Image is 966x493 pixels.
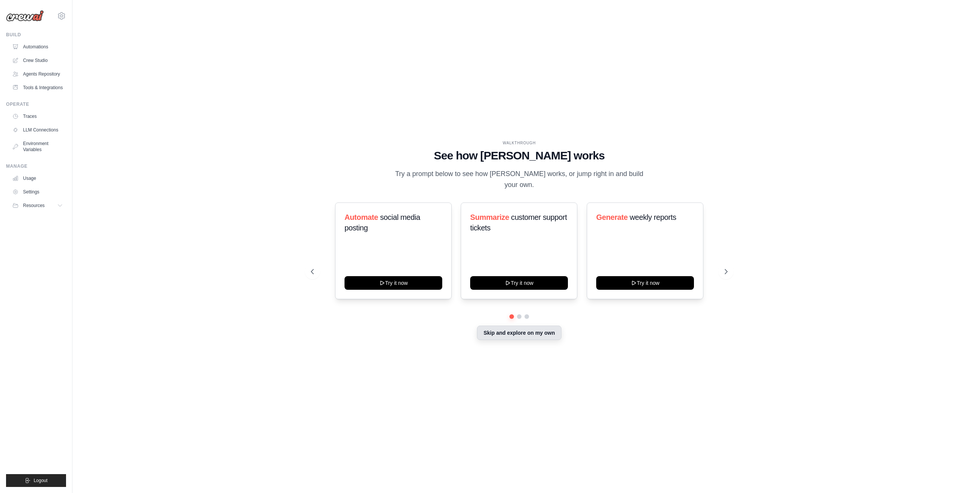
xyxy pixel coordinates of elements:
[9,54,66,66] a: Crew Studio
[34,478,48,484] span: Logout
[9,41,66,53] a: Automations
[9,172,66,184] a: Usage
[470,276,568,290] button: Try it now
[9,124,66,136] a: LLM Connections
[392,168,646,191] p: Try a prompt below to see how [PERSON_NAME] works, or jump right in and build your own.
[9,82,66,94] a: Tools & Integrations
[629,213,676,221] span: weekly reports
[345,213,378,221] span: Automate
[23,202,45,209] span: Resources
[6,32,66,38] div: Build
[6,101,66,107] div: Operate
[470,213,567,232] span: customer support tickets
[596,276,694,290] button: Try it now
[345,276,442,290] button: Try it now
[311,149,728,162] h1: See how [PERSON_NAME] works
[6,163,66,169] div: Manage
[470,213,509,221] span: Summarize
[6,10,44,22] img: Logo
[9,186,66,198] a: Settings
[311,140,728,146] div: WALKTHROUGH
[9,138,66,156] a: Environment Variables
[345,213,420,232] span: social media posting
[477,326,561,340] button: Skip and explore on my own
[596,213,628,221] span: Generate
[9,68,66,80] a: Agents Repository
[6,474,66,487] button: Logout
[9,110,66,122] a: Traces
[9,199,66,212] button: Resources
